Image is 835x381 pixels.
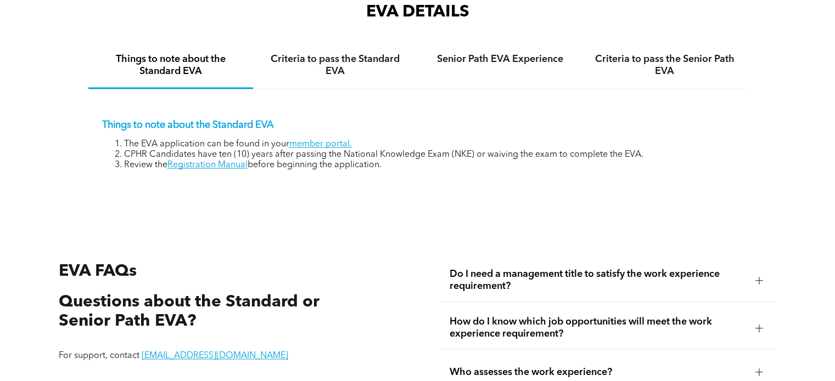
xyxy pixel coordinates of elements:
a: Registration Manual [167,161,248,169]
span: Questions about the Standard or Senior Path EVA? [59,294,320,329]
span: How do I know which job opportunities will meet the work experience requirement? [450,316,746,340]
span: Who assesses the work experience? [450,366,746,378]
li: Review the before beginning the application. [124,160,733,170]
h4: Things to note about the Standard EVA [98,53,243,77]
h4: Senior Path EVA Experience [428,53,573,65]
span: EVA FAQs [59,263,137,280]
h4: Criteria to pass the Senior Path EVA [592,53,737,77]
span: For support, contact [59,351,139,360]
h4: Criteria to pass the Standard EVA [263,53,408,77]
a: member portal. [289,140,352,149]
a: [EMAIL_ADDRESS][DOMAIN_NAME] [142,351,288,360]
span: EVA DETAILS [366,4,469,20]
p: Things to note about the Standard EVA [102,119,733,131]
span: Do I need a management title to satisfy the work experience requirement? [450,268,746,292]
li: The EVA application can be found in your [124,139,733,150]
li: CPHR Candidates have ten (10) years after passing the National Knowledge Exam (NKE) or waiving th... [124,150,733,160]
